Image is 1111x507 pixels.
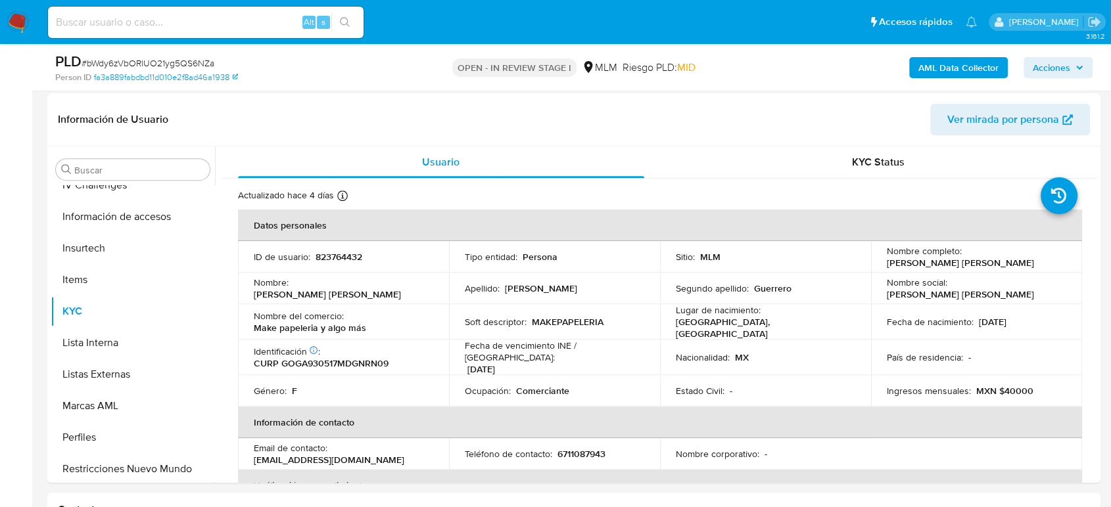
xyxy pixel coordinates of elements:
p: diego.gardunorosas@mercadolibre.com.mx [1008,16,1083,28]
p: Fecha de vencimiento INE / [GEOGRAPHIC_DATA] : [465,340,644,363]
p: Comerciante [516,385,569,397]
button: AML Data Collector [909,57,1008,78]
span: Alt [304,16,314,28]
p: [GEOGRAPHIC_DATA], [GEOGRAPHIC_DATA] [676,316,850,340]
button: Restricciones Nuevo Mundo [51,453,215,485]
span: Ver mirada por persona [947,104,1059,135]
p: [PERSON_NAME] [PERSON_NAME] [887,288,1034,300]
p: - [730,385,732,397]
p: Segundo apellido : [676,282,749,294]
b: PLD [55,51,82,72]
p: [EMAIL_ADDRESS][DOMAIN_NAME] [254,454,404,466]
span: s [321,16,325,28]
p: Apellido : [465,282,500,294]
p: Make papeleria y algo más [254,322,366,334]
input: Buscar usuario o caso... [48,14,364,31]
b: Person ID [55,72,91,83]
p: Género : [254,385,287,397]
button: Perfiles [51,422,215,453]
p: Nombre : [254,276,289,288]
button: IV Challenges [51,169,215,201]
a: fa3a889fabdbd11d010e2f8ad46a1938 [94,72,238,83]
p: 823764432 [316,251,362,263]
h1: Información de Usuario [58,113,168,126]
span: Accesos rápidos [879,15,953,29]
p: Nombre completo : [887,245,962,257]
p: - [968,351,971,363]
span: KYC Status [852,154,905,169]
p: MXN $40000 [976,385,1033,397]
p: Lugar de nacimiento : [676,304,761,316]
p: Actualizado hace 4 días [238,189,334,202]
button: Buscar [61,164,72,175]
p: F [292,385,297,397]
p: Nombre corporativo : [676,448,759,460]
span: Acciones [1033,57,1070,78]
button: Insurtech [51,232,215,264]
p: [PERSON_NAME] [PERSON_NAME] [254,288,401,300]
div: MLM [582,60,617,75]
button: KYC [51,296,215,327]
span: # bWdy6zVbORlUO21yg5QS6NZa [82,56,214,70]
button: Ver mirada por persona [930,104,1090,135]
button: Listas Externas [51,359,215,390]
p: MAKEPAPELERIA [532,316,603,328]
p: Nacionalidad : [676,351,730,363]
th: Datos personales [238,209,1082,241]
p: OPEN - IN REVIEW STAGE I [452,58,577,77]
p: Persona [523,251,557,263]
p: Sitio : [676,251,695,263]
a: Salir [1087,15,1101,29]
p: [DATE] [467,363,495,375]
p: ID de usuario : [254,251,310,263]
button: Lista Interna [51,327,215,359]
p: Ocupación : [465,385,511,397]
p: MLM [700,251,721,263]
p: Identificación : [254,345,320,357]
button: Acciones [1024,57,1093,78]
span: Usuario [422,154,460,169]
span: Riesgo PLD: [623,60,696,75]
p: Email de contacto : [254,442,327,454]
p: Nombre del comercio : [254,310,344,322]
p: MX [735,351,749,363]
th: Información de contacto [238,407,1082,438]
p: [PERSON_NAME] [PERSON_NAME] [887,257,1034,269]
p: Nombre social : [887,276,947,288]
p: CURP GOGA930517MDGNRN09 [254,357,389,369]
button: Información de accesos [51,201,215,232]
p: País de residencia : [887,351,963,363]
p: [PERSON_NAME] [505,282,577,294]
a: Notificaciones [966,16,977,28]
p: Fecha de nacimiento : [887,316,974,328]
p: Teléfono de contacto : [465,448,552,460]
button: Marcas AML [51,390,215,422]
button: search-icon [331,13,358,32]
p: [DATE] [979,316,1006,328]
b: AML Data Collector [918,57,999,78]
p: - [765,448,767,460]
th: Verificación y cumplimiento [238,470,1082,501]
p: Estado Civil : [676,385,724,397]
p: 6711087943 [557,448,605,460]
span: MID [677,60,696,75]
p: Guerrero [754,282,792,294]
p: Tipo entidad : [465,251,517,263]
input: Buscar [74,164,204,176]
span: 3.161.2 [1085,31,1104,41]
button: Items [51,264,215,296]
p: Soft descriptor : [465,316,527,328]
p: Ingresos mensuales : [887,385,971,397]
